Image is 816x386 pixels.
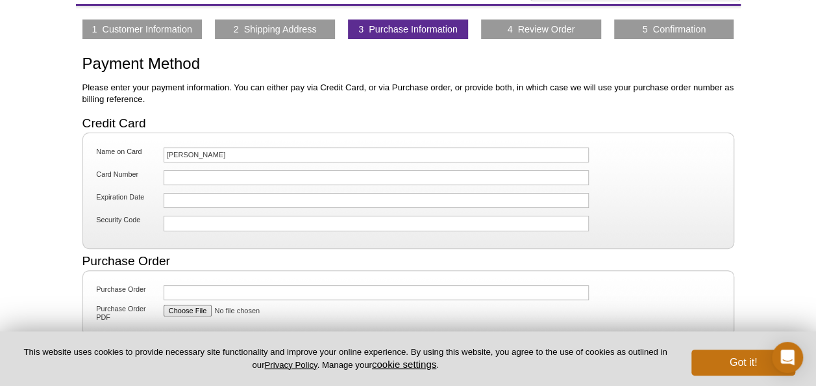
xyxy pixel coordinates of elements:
h2: Purchase Order [82,255,734,267]
iframe: Secure expiration date input frame [167,196,452,205]
a: 2 Shipping Address [234,23,317,35]
label: Security Code [95,216,161,224]
h1: Payment Method [82,55,734,74]
button: Got it! [691,350,795,376]
p: This website uses cookies to provide necessary site functionality and improve your online experie... [21,346,670,371]
a: 5 Confirmation [643,23,706,35]
label: Name on Card [95,148,161,156]
label: Expiration Date [95,193,161,201]
a: 1 Customer Information [92,23,192,35]
label: Purchase Order [95,285,161,294]
label: Purchase Order PDF [95,305,161,322]
iframe: Secure card number input frame [167,174,452,182]
a: Privacy Policy [264,360,317,370]
label: Card Number [95,170,161,179]
div: Open Intercom Messenger [772,342,803,373]
a: 4 Review Order [507,23,575,35]
p: Please enter your payment information. You can either pay via Credit Card, or via Purchase order,... [82,82,734,105]
button: cookie settings [372,359,436,370]
a: 3 Purchase Information [358,23,458,35]
h2: Credit Card [82,118,734,129]
iframe: Secure CVC input frame [167,219,452,227]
